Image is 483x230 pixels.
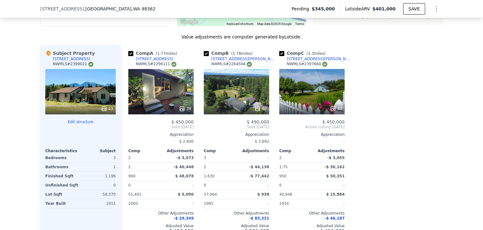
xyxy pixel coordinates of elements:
[82,153,116,162] div: 3
[128,223,194,228] div: Adjusted Value
[204,211,269,216] div: Other Adjustments
[45,199,79,208] div: Year Built
[45,181,79,190] div: Unfinished Sqft
[176,156,194,160] span: -$ 3,073
[211,61,252,67] div: NWMLS # 2264504
[226,22,253,26] button: Keyboard shortcuts
[325,216,345,221] span: -$ 46,187
[179,106,191,112] div: 39
[326,174,345,178] span: $ 50,351
[174,165,194,169] span: -$ 40,448
[238,199,269,208] div: -
[295,22,304,26] a: Terms
[45,119,116,124] button: Edit structure
[82,199,116,208] div: 1911
[368,15,391,19] text: Selected Comp
[45,172,79,181] div: Finished Sqft
[178,192,194,197] span: $ 5,090
[40,34,443,40] div: Value adjustments are computer generated by Lotside .
[325,165,345,169] span: -$ 30,162
[257,192,269,197] span: $ 938
[45,148,80,153] div: Characteristics
[279,163,311,171] div: 1.75
[128,174,136,178] span: 960
[204,50,255,56] div: Comp B
[179,139,194,144] span: $ 2,600
[128,183,131,187] span: 0
[279,211,345,216] div: Other Adjustments
[313,199,345,208] div: -
[128,156,131,160] span: 2
[279,56,352,61] a: [STREET_ADDRESS][PERSON_NAME]
[345,6,372,12] span: Lotside ARV
[279,192,292,197] span: 40,946
[161,148,194,153] div: Adjustments
[255,139,269,144] span: $ 3,892
[254,106,267,112] div: 40
[204,124,269,129] span: Sold [DATE]
[279,174,286,178] span: 950
[204,148,236,153] div: Comp
[229,51,255,56] span: ( miles)
[204,199,235,208] div: 1985
[45,153,79,162] div: Bedrooms
[238,153,269,162] div: -
[82,181,116,190] div: 0
[204,156,206,160] span: 3
[162,181,194,190] div: -
[128,211,194,216] div: Other Adjustments
[249,165,269,169] span: -$ 44,138
[279,156,282,160] span: 2
[430,3,443,15] button: Show Options
[84,6,156,12] span: , [GEOGRAPHIC_DATA]
[128,56,173,61] a: [STREET_ADDRESS]
[128,124,194,129] span: Sold [DATE]
[101,106,113,112] div: 13
[128,199,160,208] div: 2000
[82,163,116,171] div: 1
[257,22,291,26] span: Map data ©2025 Google
[131,6,155,11] span: , WA 98362
[304,51,328,56] span: ( miles)
[312,6,335,12] span: $345,000
[157,51,166,56] span: 1.77
[322,62,327,67] img: NWMLS Logo
[312,148,345,153] div: Adjustments
[40,6,84,12] span: [STREET_ADDRESS]
[171,119,194,124] span: $ 450,000
[291,6,312,12] span: Pending
[204,192,217,197] span: 57,064
[308,51,314,56] span: 1.3
[82,172,116,181] div: 1,196
[279,50,328,56] div: Comp C
[204,132,269,137] div: Appreciation
[128,163,160,171] div: 2
[128,50,180,56] div: Comp A
[287,56,352,61] div: [STREET_ADDRESS][PERSON_NAME]
[53,61,93,67] div: NWMLS # 2399021
[175,174,194,178] span: $ 48,078
[82,190,116,199] div: 58,370
[249,216,269,221] span: -$ 83,331
[128,192,142,197] span: 51,401
[179,18,199,26] a: Open this area in Google Maps (opens a new window)
[204,56,277,61] a: [STREET_ADDRESS][PERSON_NAME]
[45,163,79,171] div: Bathrooms
[313,181,345,190] div: -
[279,223,345,228] div: Adjusted Value
[204,174,214,178] span: 1,630
[128,132,194,137] div: Appreciation
[174,216,194,221] span: -$ 29,349
[128,148,161,153] div: Comp
[204,163,235,171] div: 2
[179,18,199,26] img: Google
[326,192,345,197] span: $ 15,884
[247,119,269,124] span: $ 490,000
[162,199,194,208] div: -
[279,132,345,137] div: Appreciation
[322,119,345,124] span: $ 450,000
[403,3,425,14] button: SAVE
[345,15,354,19] text: 98362
[330,106,342,112] div: 40
[171,62,176,67] img: NWMLS Logo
